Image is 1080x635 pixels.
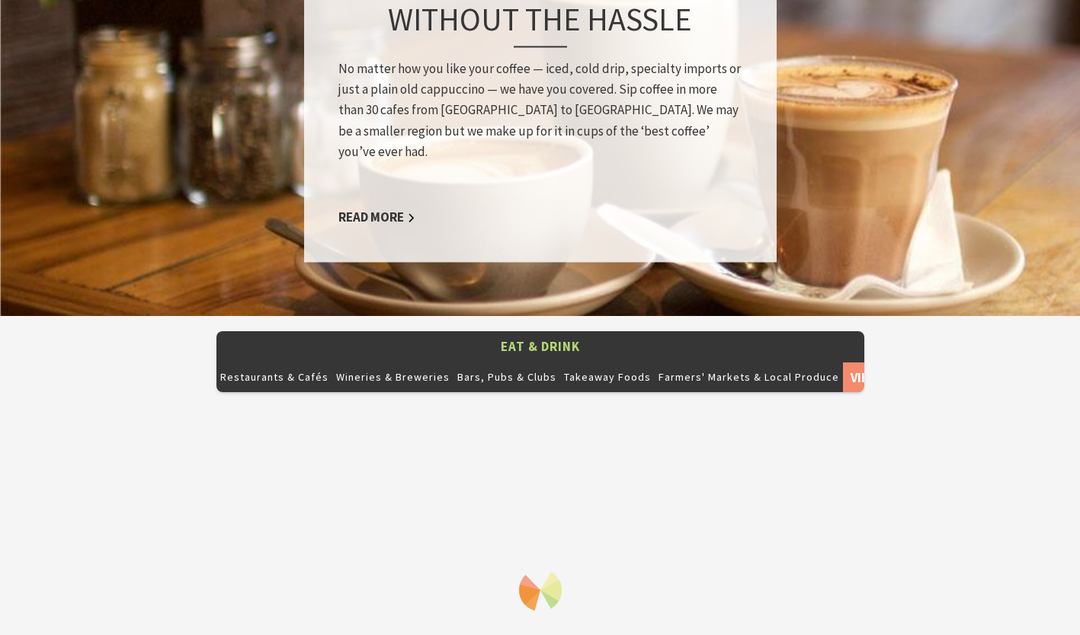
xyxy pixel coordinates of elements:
button: Farmers' Markets & Local Produce [655,362,843,392]
a: View All [843,362,886,392]
button: Wineries & Breweries [332,362,453,392]
img: spinner.svg [510,560,571,621]
a: Read More [338,209,415,227]
button: Takeaway Foods [560,362,655,392]
button: Bars, Pubs & Clubs [453,362,560,392]
p: No matter how you like your coffee — iced, cold drip, specialty imports or just a plain old cappu... [338,59,742,162]
button: Restaurants & Cafés [216,362,332,392]
button: Eat & Drink [216,331,864,362]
